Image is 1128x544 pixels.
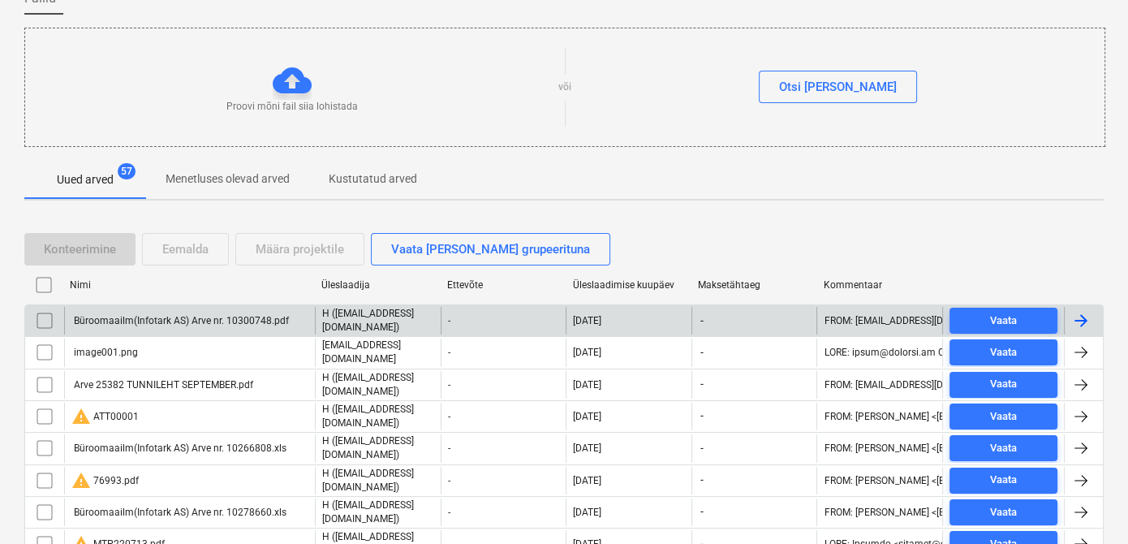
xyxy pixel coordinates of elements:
span: - [699,442,705,455]
p: Menetluses olevad arved [166,171,290,188]
div: Vaata [990,408,1017,426]
div: - [441,434,566,462]
p: H ([EMAIL_ADDRESS][DOMAIN_NAME]) [322,434,434,462]
span: 57 [118,163,136,179]
div: Otsi [PERSON_NAME] [779,76,897,97]
div: - [441,499,566,526]
p: H ([EMAIL_ADDRESS][DOMAIN_NAME]) [322,403,434,430]
div: - [441,307,566,335]
span: - [699,505,705,519]
div: Büroomaailm(Infotark AS) Arve nr. 10278660.xls [71,507,286,518]
div: Vaata [990,312,1017,330]
p: [EMAIL_ADDRESS][DOMAIN_NAME] [322,339,434,366]
span: warning [71,407,91,426]
div: [DATE] [573,411,601,422]
button: Vaata [949,404,1057,430]
span: - [699,409,705,423]
button: Vaata [949,435,1057,461]
div: Vaata [PERSON_NAME] grupeerituna [391,239,590,260]
span: warning [71,471,91,490]
p: H ([EMAIL_ADDRESS][DOMAIN_NAME]) [322,499,434,526]
p: H ([EMAIL_ADDRESS][DOMAIN_NAME]) [322,371,434,399]
div: Nimi [70,279,308,291]
button: Vaata [949,499,1057,525]
div: Ettevõte [447,279,560,291]
button: Otsi [PERSON_NAME] [759,71,917,103]
div: [DATE] [573,379,601,391]
span: - [699,346,705,360]
p: Proovi mõni fail siia lohistada [226,100,358,114]
div: Üleslaadija [321,279,434,291]
div: - [441,467,566,494]
div: Maksetähtaeg [698,279,811,291]
div: Arve 25382 TUNNILEHT SEPTEMBER.pdf [71,379,253,391]
span: - [699,473,705,487]
button: Vaata [949,468,1057,494]
button: Vaata [949,308,1057,334]
button: Vaata [949,372,1057,398]
div: - [441,403,566,430]
div: Vaata [990,503,1017,522]
div: ATT00001 [71,407,139,426]
div: - [441,371,566,399]
div: [DATE] [573,475,601,486]
div: Vaata [990,471,1017,490]
div: [DATE] [573,315,601,326]
div: Vaata [990,375,1017,394]
div: Proovi mõni fail siia lohistadavõiOtsi [PERSON_NAME] [24,28,1105,147]
p: või [558,80,571,94]
p: Kustutatud arved [329,171,417,188]
span: - [699,314,705,328]
div: - [441,339,566,366]
button: Vaata [949,339,1057,365]
span: - [699,378,705,391]
div: image001.png [71,347,138,358]
div: [DATE] [573,347,601,358]
div: Büroomaailm(Infotark AS) Arve nr. 10300748.pdf [71,315,289,326]
div: Üleslaadimise kuupäev [572,279,685,291]
div: [DATE] [573,443,601,454]
div: Vaata [990,439,1017,458]
p: H ([EMAIL_ADDRESS][DOMAIN_NAME]) [322,307,434,335]
div: Vaata [990,343,1017,362]
p: H ([EMAIL_ADDRESS][DOMAIN_NAME]) [322,467,434,494]
div: Büroomaailm(Infotark AS) Arve nr. 10266808.xls [71,443,286,454]
button: Vaata [PERSON_NAME] grupeerituna [371,233,610,266]
div: [DATE] [573,507,601,518]
p: Uued arved [57,171,114,188]
div: 76993.pdf [71,471,139,490]
div: Kommentaar [824,279,936,291]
